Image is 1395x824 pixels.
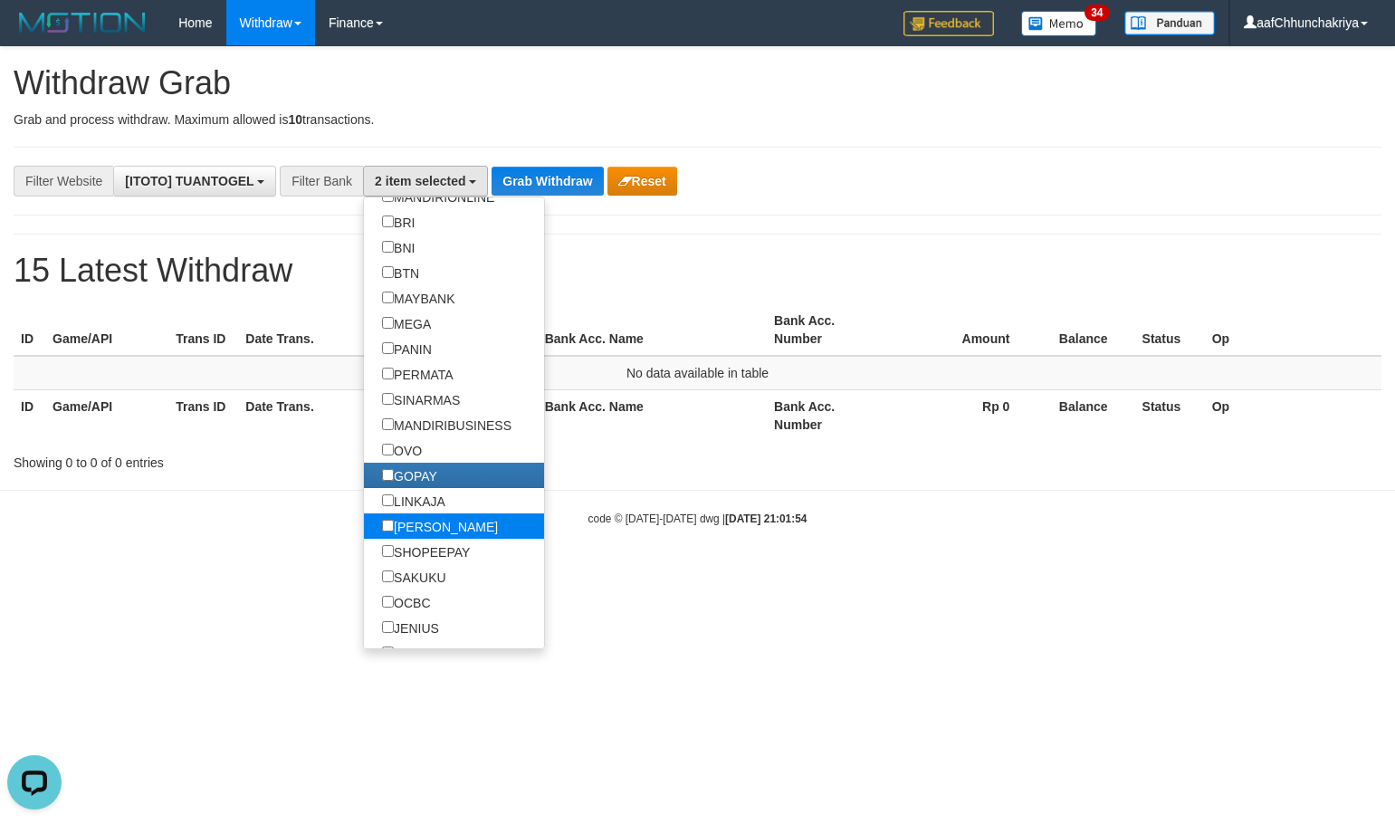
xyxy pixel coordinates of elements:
[538,304,767,356] th: Bank Acc. Name
[125,174,253,188] span: [ITOTO] TUANTOGEL
[1037,389,1134,441] th: Balance
[382,545,394,557] input: SHOPEEPAY
[168,304,238,356] th: Trans ID
[14,253,1381,289] h1: 15 Latest Withdraw
[588,513,807,525] small: code © [DATE]-[DATE] dwg |
[168,389,238,441] th: Trans ID
[1135,389,1205,441] th: Status
[1135,304,1205,356] th: Status
[382,368,394,379] input: PERMATA
[382,342,394,354] input: PANIN
[607,167,677,196] button: Reset
[382,292,394,303] input: MAYBANK
[538,389,767,441] th: Bank Acc. Name
[14,65,1381,101] h1: Withdraw Grab
[280,166,363,196] div: Filter Bank
[767,304,890,356] th: Bank Acc. Number
[1021,11,1097,36] img: Button%20Memo.svg
[382,494,394,506] input: LINKAJA
[364,539,488,564] label: SHOPEEPAY
[382,444,394,455] input: OVO
[364,488,463,513] label: LINKAJA
[382,266,394,278] input: BTN
[1205,389,1381,441] th: Op
[14,110,1381,129] p: Grab and process withdraw. Maximum allowed is transactions.
[238,304,387,356] th: Date Trans.
[382,469,394,481] input: GOPAY
[890,389,1037,441] th: Rp 0
[14,166,113,196] div: Filter Website
[364,589,448,615] label: OCBC
[1084,5,1109,21] span: 34
[492,167,603,196] button: Grab Withdraw
[364,209,433,235] label: BRI
[364,311,449,336] label: MEGA
[382,317,394,329] input: MEGA
[903,11,994,36] img: Feedback.jpg
[364,260,437,285] label: BTN
[364,513,516,539] label: [PERSON_NAME]
[382,596,394,608] input: OCBC
[364,463,455,488] label: GOPAY
[14,9,151,36] img: MOTION_logo.png
[382,418,394,430] input: MANDIRIBUSINESS
[382,647,394,658] input: BSI
[14,446,568,472] div: Showing 0 to 0 of 0 entries
[238,389,387,441] th: Date Trans.
[364,285,473,311] label: MAYBANK
[7,7,62,62] button: Open LiveChat chat widget
[382,393,394,405] input: SINARMAS
[382,520,394,532] input: [PERSON_NAME]
[382,621,394,633] input: JENIUS
[382,570,394,582] input: SAKUKU
[767,389,890,441] th: Bank Acc. Number
[364,387,478,412] label: SINARMAS
[364,361,472,387] label: PERMATA
[364,564,464,589] label: SAKUKU
[364,235,433,260] label: BNI
[113,166,276,196] button: [ITOTO] TUANTOGEL
[14,356,1381,390] td: No data available in table
[364,336,450,361] label: PANIN
[364,615,457,640] label: JENIUS
[1124,11,1215,35] img: panduan.png
[45,389,168,441] th: Game/API
[375,174,465,188] span: 2 item selected
[1205,304,1381,356] th: Op
[382,241,394,253] input: BNI
[288,112,302,127] strong: 10
[364,412,530,437] label: MANDIRIBUSINESS
[364,437,440,463] label: OVO
[14,389,45,441] th: ID
[363,166,488,196] button: 2 item selected
[890,304,1037,356] th: Amount
[382,216,394,227] input: BRI
[14,304,45,356] th: ID
[1037,304,1134,356] th: Balance
[45,304,168,356] th: Game/API
[725,513,807,525] strong: [DATE] 21:01:54
[364,640,433,666] label: BSI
